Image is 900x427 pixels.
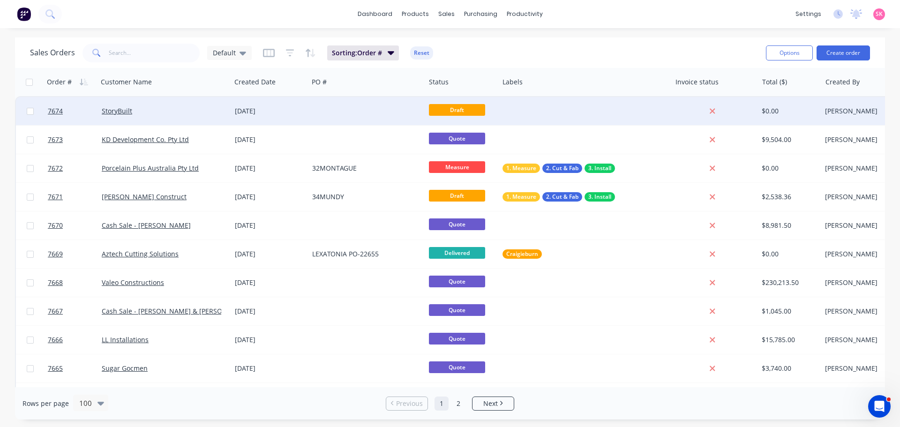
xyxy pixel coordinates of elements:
span: 1. Measure [506,192,536,202]
a: KD Development Co. Pty Ltd [102,135,189,144]
span: 3. Install [588,164,611,173]
div: $8,981.50 [762,221,815,230]
a: 7666 [48,326,102,354]
a: [PERSON_NAME] Construct [102,192,187,201]
a: 7665 [48,354,102,382]
span: 7673 [48,135,63,144]
span: Quote [429,218,485,230]
span: Quote [429,333,485,345]
span: Sorting: Order # [332,48,382,58]
button: Craigieburn [502,249,542,259]
div: Order # [47,77,72,87]
h1: Sales Orders [30,48,75,57]
div: $230,213.50 [762,278,815,287]
span: 7674 [48,106,63,116]
div: purchasing [459,7,502,21]
a: LL Installations [102,335,149,344]
span: 7669 [48,249,63,259]
button: Sorting:Order # [327,45,399,60]
span: Next [483,399,498,408]
div: Invoice status [675,77,719,87]
div: 32MONTAGUE [312,164,416,173]
div: PO # [312,77,327,87]
span: 3. Install [588,192,611,202]
span: Draft [429,190,485,202]
div: [DATE] [235,192,305,202]
span: 2. Cut & Fab [546,192,578,202]
span: 7667 [48,307,63,316]
button: 1. Measure2. Cut & Fab3. Install [502,192,615,202]
span: 2. Cut & Fab [546,164,578,173]
span: Craigieburn [506,249,538,259]
span: 7666 [48,335,63,345]
span: SK [876,10,883,18]
div: LEXATONIA PO-22655 [312,249,416,259]
div: Status [429,77,449,87]
span: Default [213,48,236,58]
div: $2,538.36 [762,192,815,202]
span: 7665 [48,364,63,373]
div: [DATE] [235,249,305,259]
div: $0.00 [762,106,815,116]
a: 7673 [48,126,102,154]
span: Quote [429,133,485,144]
div: $3,740.00 [762,364,815,373]
button: Reset [410,46,433,60]
a: Previous page [386,399,427,408]
div: $1,045.00 [762,307,815,316]
a: 7668 [48,269,102,297]
span: Quote [429,276,485,287]
div: Created By [825,77,860,87]
ul: Pagination [382,397,518,411]
span: Draft [429,104,485,116]
a: 7672 [48,154,102,182]
div: [DATE] [235,307,305,316]
a: Cash Sale - [PERSON_NAME] & [PERSON_NAME] [102,307,252,315]
div: Labels [502,77,523,87]
a: 7674 [48,97,102,125]
button: 1. Measure2. Cut & Fab3. Install [502,164,615,173]
a: 7670 [48,211,102,240]
div: Created Date [234,77,276,87]
span: 7671 [48,192,63,202]
div: [DATE] [235,164,305,173]
input: Search... [109,44,200,62]
span: Delivered [429,247,485,259]
a: 7664 [48,383,102,411]
div: Total ($) [762,77,787,87]
div: sales [434,7,459,21]
div: $0.00 [762,249,815,259]
img: Factory [17,7,31,21]
span: 7670 [48,221,63,230]
div: [DATE] [235,106,305,116]
a: dashboard [353,7,397,21]
iframe: Intercom live chat [868,395,891,418]
a: Page 2 [451,397,465,411]
a: Page 1 is your current page [435,397,449,411]
span: Rows per page [22,399,69,408]
a: Cash Sale - [PERSON_NAME] [102,221,191,230]
a: Aztech Cutting Solutions [102,249,179,258]
span: 7672 [48,164,63,173]
button: Create order [817,45,870,60]
div: [DATE] [235,364,305,373]
a: 7667 [48,297,102,325]
button: Options [766,45,813,60]
span: 1. Measure [506,164,536,173]
div: 34MUNDY [312,192,416,202]
a: Next page [472,399,514,408]
span: Quote [429,361,485,373]
span: Quote [429,304,485,316]
a: Valeo Constructions [102,278,164,287]
a: 7671 [48,183,102,211]
span: Previous [396,399,423,408]
div: $15,785.00 [762,335,815,345]
div: Customer Name [101,77,152,87]
span: 7668 [48,278,63,287]
div: products [397,7,434,21]
div: [DATE] [235,135,305,144]
div: $0.00 [762,164,815,173]
a: 7669 [48,240,102,268]
a: Porcelain Plus Australia Pty Ltd [102,164,199,172]
div: settings [791,7,826,21]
